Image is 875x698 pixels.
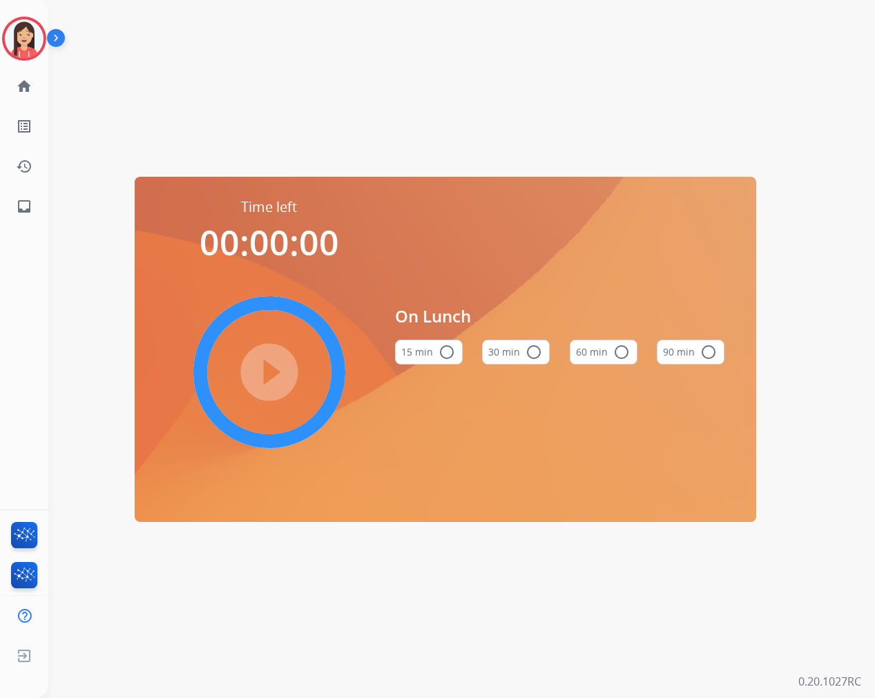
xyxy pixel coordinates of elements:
[16,78,32,95] mat-icon: home
[613,344,630,360] mat-icon: radio_button_unchecked
[570,340,637,365] button: 60 min
[241,197,297,217] span: Time left
[439,344,455,360] mat-icon: radio_button_unchecked
[395,304,725,329] span: On Lunch
[395,340,463,365] button: 15 min
[200,219,339,266] span: 00:00:00
[16,118,32,135] mat-icon: list_alt
[16,158,32,175] mat-icon: history
[798,673,861,690] p: 0.20.1027RC
[5,19,44,58] img: avatar
[700,344,717,360] mat-icon: radio_button_unchecked
[657,340,724,365] button: 90 min
[482,340,550,365] button: 30 min
[526,344,542,360] mat-icon: radio_button_unchecked
[16,198,32,215] mat-icon: inbox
